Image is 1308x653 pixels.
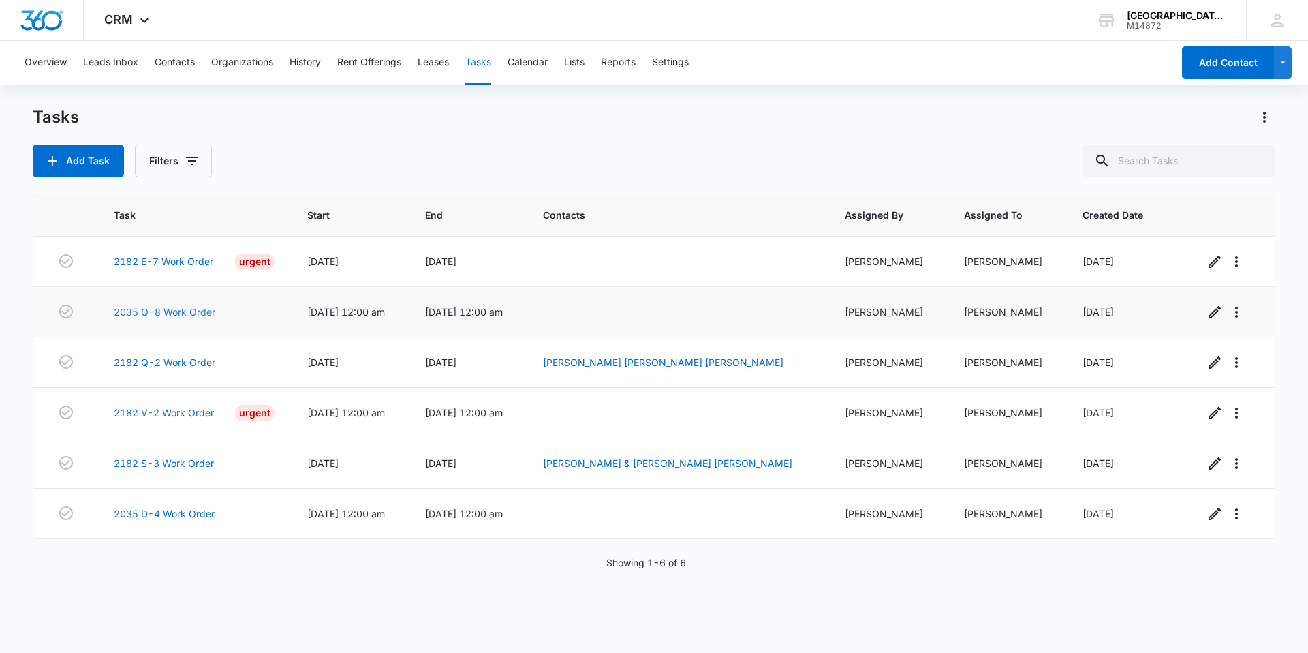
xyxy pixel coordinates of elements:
[307,457,339,469] span: [DATE]
[211,41,273,85] button: Organizations
[606,556,686,570] p: Showing 1-6 of 6
[964,208,1030,222] span: Assigned To
[425,256,456,267] span: [DATE]
[114,305,215,319] a: 2035 Q-8 Work Order
[33,145,124,177] button: Add Task
[83,41,138,85] button: Leads Inbox
[307,508,385,519] span: [DATE] 12:00 am
[845,506,931,521] div: [PERSON_NAME]
[104,12,133,27] span: CRM
[114,355,215,369] a: 2182 Q-2 Work Order
[155,41,195,85] button: Contacts
[418,41,449,85] button: Leases
[1083,208,1151,222] span: Created Date
[1127,21,1226,31] div: account id
[235,254,275,270] div: Urgent
[543,208,792,222] span: Contacts
[1083,145,1275,177] input: Search Tasks
[845,305,931,319] div: [PERSON_NAME]
[652,41,689,85] button: Settings
[964,355,1050,369] div: [PERSON_NAME]
[425,356,456,368] span: [DATE]
[425,508,503,519] span: [DATE] 12:00 am
[290,41,321,85] button: History
[1182,46,1274,79] button: Add Contact
[425,208,490,222] span: End
[465,41,491,85] button: Tasks
[845,456,931,470] div: [PERSON_NAME]
[964,305,1050,319] div: [PERSON_NAME]
[307,256,339,267] span: [DATE]
[307,306,385,318] span: [DATE] 12:00 am
[425,407,503,419] span: [DATE] 12:00 am
[601,41,636,85] button: Reports
[845,254,931,269] div: [PERSON_NAME]
[425,306,503,318] span: [DATE] 12:00 am
[564,41,585,85] button: Lists
[25,41,67,85] button: Overview
[1083,356,1114,368] span: [DATE]
[1083,306,1114,318] span: [DATE]
[114,406,214,420] a: 2182 V-2 Work Order
[964,456,1050,470] div: [PERSON_NAME]
[307,356,339,368] span: [DATE]
[307,208,373,222] span: Start
[1127,10,1226,21] div: account name
[425,457,456,469] span: [DATE]
[1083,256,1114,267] span: [DATE]
[114,208,255,222] span: Task
[235,405,275,421] div: Urgent
[135,145,212,177] button: Filters
[1083,457,1114,469] span: [DATE]
[845,406,931,420] div: [PERSON_NAME]
[964,506,1050,521] div: [PERSON_NAME]
[114,506,215,521] a: 2035 D-4 Work Order
[964,406,1050,420] div: [PERSON_NAME]
[337,41,401,85] button: Rent Offerings
[1083,407,1114,419] span: [DATE]
[307,407,385,419] span: [DATE] 12:00 am
[964,254,1050,269] div: [PERSON_NAME]
[845,208,911,222] span: Assigned By
[543,356,783,368] a: [PERSON_NAME] [PERSON_NAME] [PERSON_NAME]
[114,456,214,470] a: 2182 S-3 Work Order
[1083,508,1114,519] span: [DATE]
[114,254,213,269] a: 2182 E-7 Work Order
[508,41,548,85] button: Calendar
[845,355,931,369] div: [PERSON_NAME]
[1253,106,1275,128] button: Actions
[33,107,79,127] h1: Tasks
[543,457,792,469] a: [PERSON_NAME] & [PERSON_NAME] [PERSON_NAME]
